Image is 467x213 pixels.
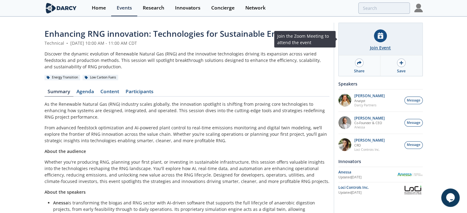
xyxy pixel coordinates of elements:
p: From advanced feedstock optimization and AI-powered plant control to real-time emissions monitori... [45,124,329,144]
span: Enhancing RNG innovation: Technologies for Sustainable Energy [45,28,294,39]
p: Analyst [354,99,385,103]
strong: Anessa [53,200,68,206]
div: Join Event [370,44,391,51]
p: Co-Founder & CEO [354,121,385,125]
div: Loci Controls Inc. [338,185,403,190]
img: Anessa [397,173,423,176]
div: Events [117,6,132,10]
div: Low Carbon Fuels [83,75,119,80]
p: CRO [354,143,385,147]
p: Whether you're producing RNG, planning your first plant, or investing in sustainable infrastructu... [45,159,329,184]
img: Loci Controls Inc. [403,184,422,195]
a: Agenda [73,89,97,97]
input: Advanced Search [358,2,410,14]
iframe: chat widget [441,188,461,207]
span: Message [407,143,420,147]
div: Energy Transition [45,75,80,80]
img: 737ad19b-6c50-4cdf-92c7-29f5966a019e [338,138,351,151]
p: Darcy Partners [354,103,385,107]
div: Updated [DATE] [338,190,403,195]
button: Message [404,97,423,104]
button: Message [404,119,423,127]
p: Loci Controls Inc. [354,147,385,152]
div: Network [245,6,266,10]
strong: About the speakers [45,189,86,195]
a: Participants [123,89,157,97]
p: [PERSON_NAME] [354,94,385,98]
a: Loci Controls Inc. Updated[DATE] Loci Controls Inc. [338,184,423,195]
img: logo-wide.svg [45,3,78,13]
div: Anessa [338,169,397,175]
div: Innovators [338,156,423,167]
p: [PERSON_NAME] [354,138,385,143]
div: Save [397,68,406,74]
div: Share [354,68,364,74]
img: 1fdb2308-3d70-46db-bc64-f6eabefcce4d [338,116,351,129]
div: Discover the dynamic evolution of Renewable Natural Gas (RNG) and the innovative technologies dri... [45,51,329,70]
span: • [65,40,69,46]
span: Message [407,120,420,125]
p: As the Renewable Natural Gas (RNG) industry scales globally, the innovation spotlight is shifting... [45,101,329,120]
div: Technical [DATE] 10:00 AM - 11:00 AM CDT [45,40,329,46]
div: Speakers [338,78,423,89]
p: Anessa [354,125,385,129]
div: Innovators [175,6,200,10]
p: [PERSON_NAME] [354,116,385,120]
div: Research [143,6,164,10]
a: Summary [45,89,73,97]
a: Anessa Updated[DATE] Anessa [338,169,423,180]
div: Updated [DATE] [338,175,397,180]
strong: About the audience [45,148,86,154]
a: Content [97,89,123,97]
div: Home [92,6,106,10]
span: Message [407,98,420,103]
img: Profile [414,4,423,12]
button: Message [404,141,423,149]
div: Concierge [211,6,235,10]
img: fddc0511-1997-4ded-88a0-30228072d75f [338,94,351,107]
